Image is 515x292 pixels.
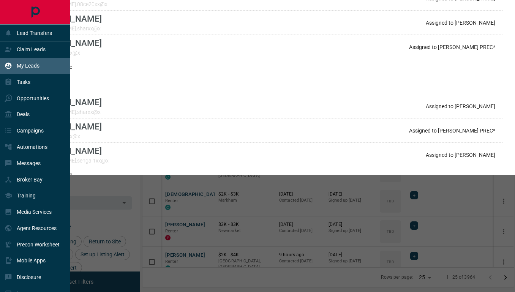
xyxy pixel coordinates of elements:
p: Assigned to [PERSON_NAME] PREC* [409,44,495,50]
p: Assigned to [PERSON_NAME] [426,103,495,109]
h3: email matches [29,84,503,90]
p: [PERSON_NAME].08ce20xx@x [36,1,109,7]
div: ...and 50 more [29,59,503,74]
p: Assigned to [PERSON_NAME] [426,152,495,158]
p: [PERSON_NAME].sehgal1xx@x [36,158,109,164]
p: [PERSON_NAME] [36,146,109,156]
p: Assigned to [PERSON_NAME] PREC* [409,128,495,134]
p: Assigned to [PERSON_NAME] [426,20,495,26]
div: ...and 11 more [29,167,503,182]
